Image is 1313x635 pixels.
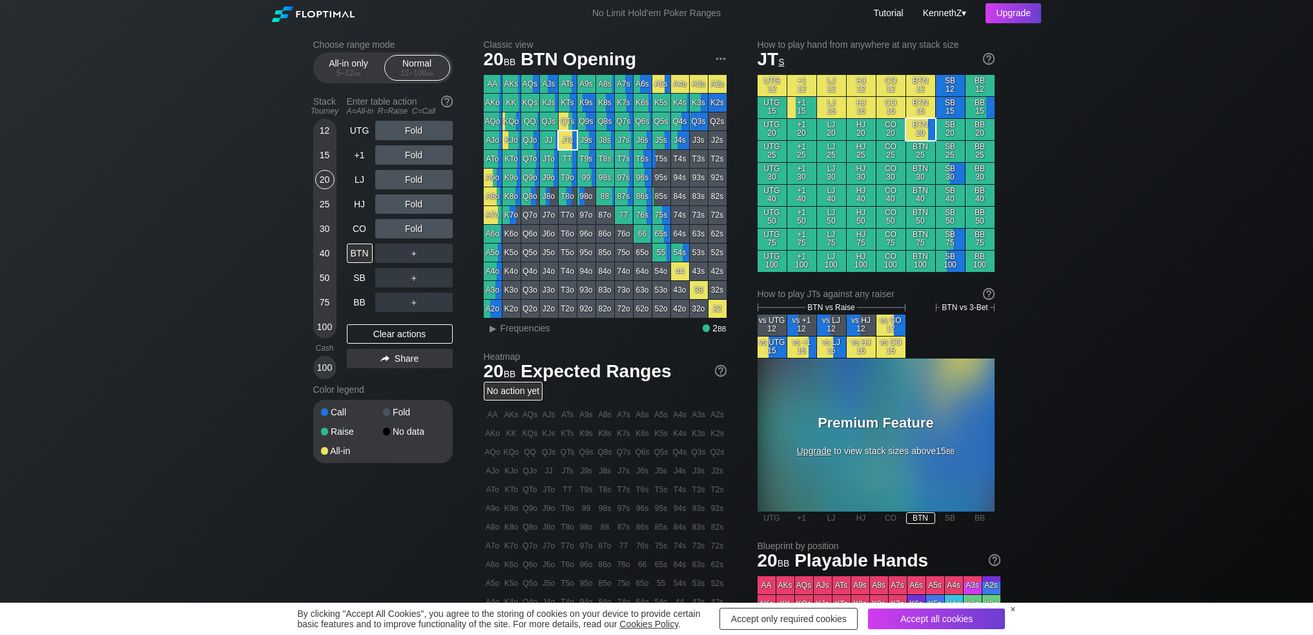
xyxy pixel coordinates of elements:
[347,121,373,140] div: UTG
[540,281,558,299] div: J3o
[388,56,447,80] div: Normal
[540,262,558,280] div: J4o
[876,207,905,228] div: CO 50
[347,244,373,263] div: BTN
[502,206,521,224] div: K7o
[652,75,670,93] div: A5s
[906,251,935,272] div: BTN 100
[521,300,539,318] div: Q2o
[521,187,539,205] div: Q8o
[936,207,965,228] div: SB 50
[634,112,652,130] div: Q6s
[540,112,558,130] div: QJs
[615,225,633,243] div: 76o
[652,281,670,299] div: 53o
[920,6,968,20] div: ▾
[787,185,816,206] div: +1 40
[874,8,904,18] a: Tutorial
[906,185,935,206] div: BTN 40
[634,206,652,224] div: 76s
[652,262,670,280] div: 54o
[936,97,965,118] div: SB 15
[502,131,521,149] div: KJo
[966,251,995,272] div: BB 100
[484,262,502,280] div: A4o
[690,262,708,280] div: 43s
[847,97,876,118] div: HJ 15
[906,207,935,228] div: BTN 50
[615,206,633,224] div: 77
[671,244,689,262] div: 54s
[313,39,453,50] h2: Choose range mode
[321,408,383,417] div: Call
[615,244,633,262] div: 75o
[876,251,905,272] div: CO 100
[375,121,453,140] div: Fold
[936,251,965,272] div: SB 100
[484,150,502,168] div: ATo
[690,187,708,205] div: 83s
[868,609,1005,629] div: Accept all cookies
[817,251,846,272] div: LJ 100
[817,141,846,162] div: LJ 25
[615,131,633,149] div: J7s
[559,112,577,130] div: QTs
[321,446,383,455] div: All-in
[615,112,633,130] div: Q7s
[577,225,595,243] div: 96o
[521,169,539,187] div: Q9o
[315,293,335,312] div: 75
[484,131,502,149] div: AJo
[671,225,689,243] div: 64s
[758,75,787,96] div: UTG 12
[671,94,689,112] div: K4s
[876,185,905,206] div: CO 40
[652,169,670,187] div: 95s
[634,94,652,112] div: K6s
[315,145,335,165] div: 15
[615,94,633,112] div: K7s
[577,206,595,224] div: 97o
[521,244,539,262] div: Q5o
[817,163,846,184] div: LJ 30
[519,50,638,71] span: BTN Opening
[315,317,335,337] div: 100
[719,608,858,630] div: Accept only required cookies
[375,244,453,263] div: ＋
[521,131,539,149] div: QJo
[596,262,614,280] div: 84o
[315,170,335,189] div: 20
[690,94,708,112] div: K3s
[817,185,846,206] div: LJ 40
[652,206,670,224] div: 75s
[577,94,595,112] div: K9s
[577,281,595,299] div: 93o
[347,194,373,214] div: HJ
[596,244,614,262] div: 85o
[758,49,785,69] span: JT
[758,163,787,184] div: UTG 30
[923,8,962,18] span: KennethZ
[347,107,453,116] div: A=All-in R=Raise C=Call
[708,281,727,299] div: 32s
[708,206,727,224] div: 72s
[690,169,708,187] div: 93s
[375,194,453,214] div: Fold
[847,163,876,184] div: HJ 30
[758,119,787,140] div: UTG 20
[596,187,614,205] div: 88
[671,187,689,205] div: 84s
[521,225,539,243] div: Q6o
[577,187,595,205] div: 98o
[521,112,539,130] div: QQ
[936,163,965,184] div: SB 30
[440,94,454,109] img: help.32db89a4.svg
[906,163,935,184] div: BTN 30
[484,169,502,187] div: A9o
[502,281,521,299] div: K3o
[322,68,376,78] div: 5 – 12
[615,75,633,93] div: A7s
[482,50,518,71] span: 20
[690,244,708,262] div: 53s
[758,141,787,162] div: UTG 25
